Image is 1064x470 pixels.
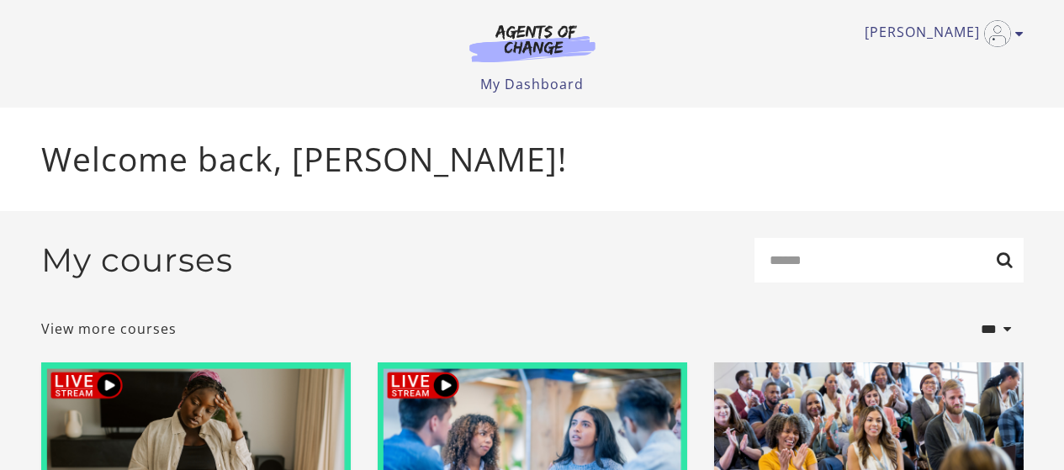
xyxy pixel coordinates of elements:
a: My Dashboard [480,75,584,93]
img: Agents of Change Logo [452,24,613,62]
a: View more courses [41,319,177,339]
a: Toggle menu [865,20,1015,47]
h2: My courses [41,240,233,280]
p: Welcome back, [PERSON_NAME]! [41,135,1024,184]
